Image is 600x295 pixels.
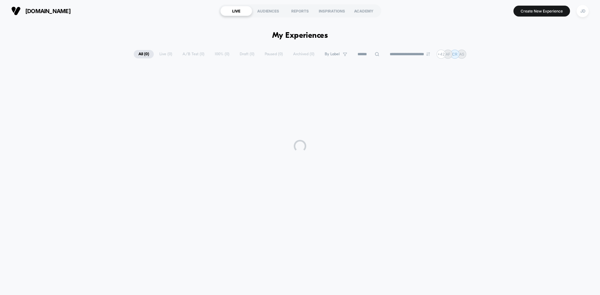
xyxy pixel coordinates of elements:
div: REPORTS [284,6,316,16]
div: INSPIRATIONS [316,6,348,16]
span: [DOMAIN_NAME] [25,8,71,14]
button: JD [575,5,591,17]
h1: My Experiences [272,31,328,40]
div: LIVE [220,6,252,16]
p: CR [452,52,457,57]
p: AS [459,52,464,57]
p: AF [446,52,450,57]
span: All ( 0 ) [134,50,154,58]
img: Visually logo [11,6,21,16]
span: By Label [325,52,340,57]
div: AUDIENCES [252,6,284,16]
button: Create New Experience [513,6,570,17]
div: JD [577,5,589,17]
img: end [426,52,430,56]
div: ACADEMY [348,6,380,16]
button: [DOMAIN_NAME] [9,6,72,16]
div: + 42 [437,50,446,59]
